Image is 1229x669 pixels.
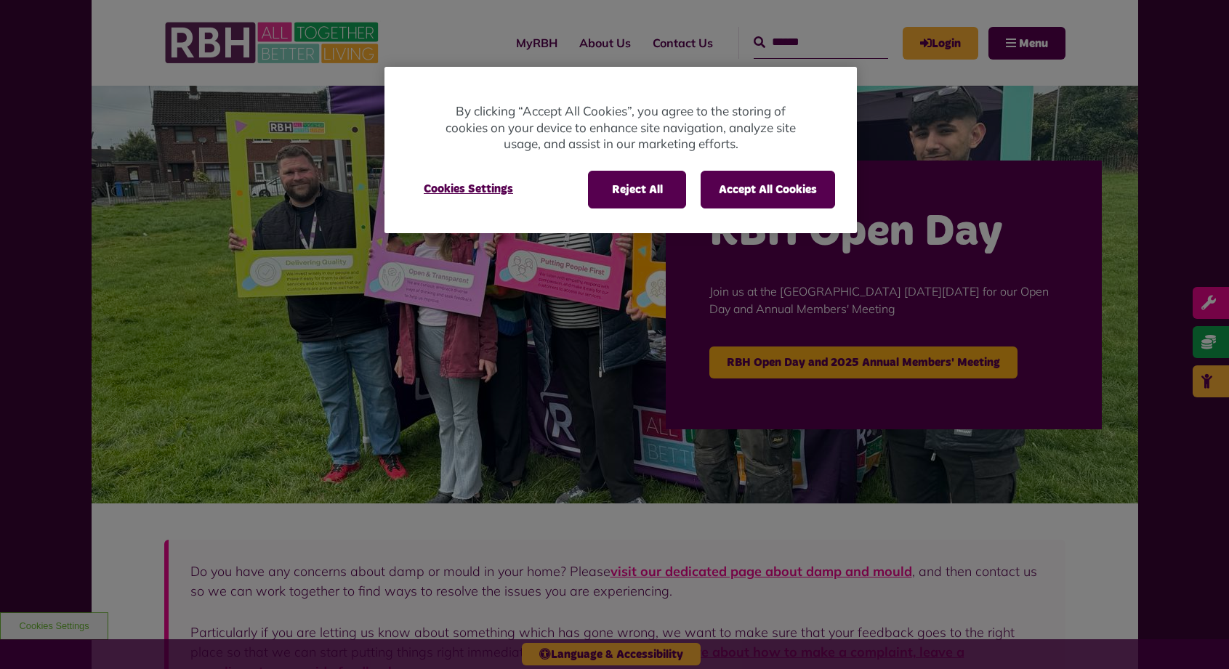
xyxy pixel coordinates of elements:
button: Cookies Settings [406,171,531,207]
p: By clicking “Accept All Cookies”, you agree to the storing of cookies on your device to enhance s... [443,103,799,153]
button: Reject All [588,171,686,208]
button: Accept All Cookies [701,171,835,208]
div: Privacy [384,67,857,233]
div: Cookie banner [384,67,857,233]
